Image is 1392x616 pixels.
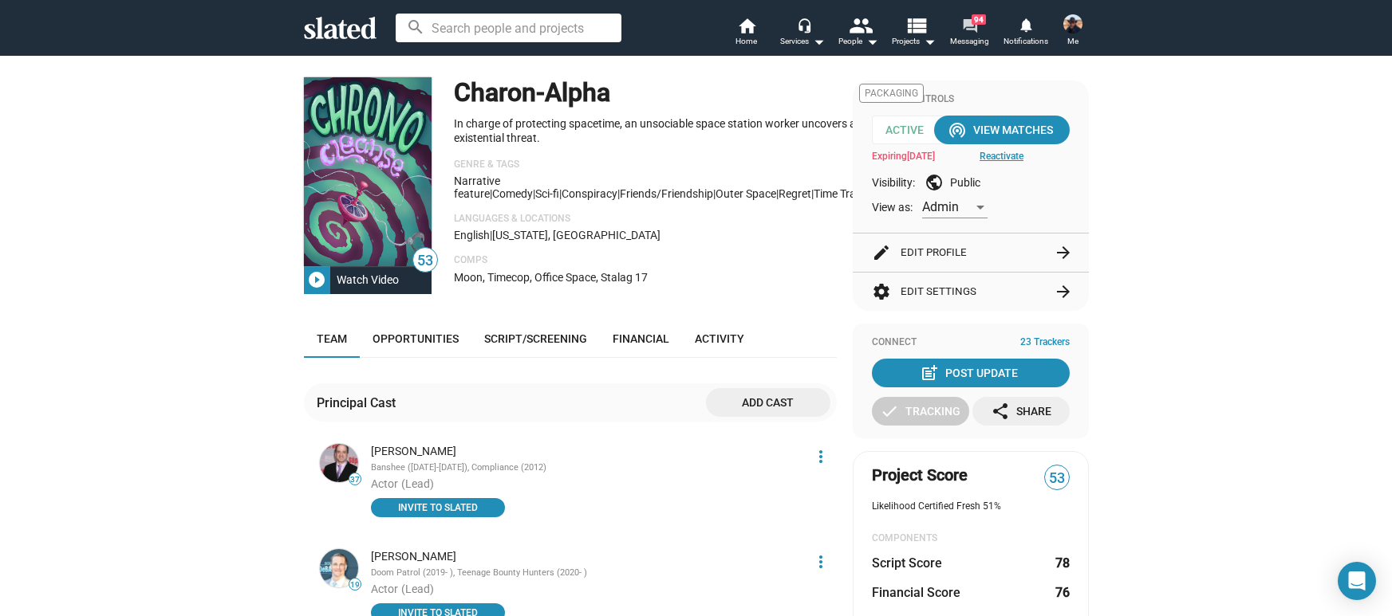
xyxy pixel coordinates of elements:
button: Services [775,16,830,51]
mat-icon: arrow_drop_down [862,32,881,51]
span: [US_STATE], [GEOGRAPHIC_DATA] [492,229,661,241]
p: Comps [454,254,924,267]
span: time travel [814,187,870,200]
a: Opportunities [360,320,471,358]
span: (Lead) [401,477,434,490]
a: Financial [600,320,682,358]
a: Notifications [998,16,1054,51]
span: Active [872,116,948,144]
dt: Financial Score [872,584,960,601]
div: Banshee ([DATE]-[DATE]), Compliance (2012) [371,462,802,474]
span: | [776,187,779,200]
mat-icon: notifications [1018,17,1033,32]
mat-icon: public [925,173,944,192]
span: 37 [349,475,361,485]
span: INVITE TO SLATED [381,500,495,516]
a: Team [304,320,360,358]
div: [PERSON_NAME] [371,549,802,564]
mat-icon: share [991,402,1010,421]
span: 19 [349,580,361,590]
button: Share [972,397,1070,426]
mat-icon: arrow_drop_down [920,32,939,51]
mat-icon: people [848,14,871,37]
span: Team [317,332,347,345]
mat-icon: post_add [920,363,939,383]
button: Projects [886,16,942,51]
p: Languages & Locations [454,213,924,226]
button: Add cast [706,388,830,417]
span: English [454,229,490,241]
dd: 78 [1055,555,1070,571]
div: COMPONENTS [872,532,1070,545]
span: 53 [1045,468,1069,489]
span: Actor [371,477,398,490]
input: Search people and projects [396,14,621,42]
button: Watch Video [304,265,432,294]
span: Add cast [719,388,818,417]
span: Activity [695,332,744,345]
div: Services [780,32,825,51]
div: Visibility: Public [872,173,1070,192]
dt: Script Score [872,555,942,571]
span: | [617,187,620,200]
span: Sci-fi [535,187,559,200]
span: regret [779,187,811,200]
div: Share [991,397,1051,426]
div: Connect [872,336,1070,349]
span: Home [735,32,757,51]
div: People [838,32,878,51]
span: Comedy [492,187,533,200]
span: View as: [872,200,913,215]
dd: 76 [1055,584,1070,601]
button: Jose AltonagaMe [1054,11,1092,53]
div: Tracking [880,397,960,426]
span: | [713,187,716,200]
mat-icon: arrow_forward [1054,243,1073,262]
span: | [490,229,492,241]
span: 94 [972,14,986,25]
mat-icon: more_vert [811,447,830,466]
span: Opportunities [373,332,459,345]
div: Likelihood Certified Fresh 51% [872,500,1070,513]
span: Script/Screening [484,332,587,345]
button: Reactivate [980,151,1023,162]
p: Moon, Timecop, Office Space, Stalag 17 [454,270,924,285]
div: Doom Patrol (2019- ), Teenage Bounty Hunters (2020- ) [371,567,802,579]
mat-icon: forum [962,18,977,33]
button: Tracking [872,397,969,426]
a: Script/Screening [471,320,600,358]
span: Actor [371,583,398,595]
mat-icon: view_list [904,14,927,37]
a: Home [719,16,775,51]
a: Activity [682,320,757,358]
img: Charon-Alpha [304,77,432,266]
div: Principal Cast [317,394,402,411]
img: Ethan McDowell [320,549,358,587]
span: 23 Trackers [1020,336,1070,349]
div: [PERSON_NAME] [371,444,802,459]
h1: Charon-Alpha [454,76,610,110]
span: | [533,187,535,200]
span: | [490,187,492,200]
p: Genre & Tags [454,159,924,171]
div: Admin Controls [872,93,1070,106]
span: Projects [892,32,936,51]
mat-icon: more_vert [811,552,830,571]
p: In charge of protecting spacetime, an unsociable space station worker uncovers a sinister existen... [454,116,924,146]
mat-icon: check [880,402,899,421]
div: Post Update [923,359,1018,387]
mat-icon: wifi_tethering [948,120,967,139]
mat-icon: home [737,16,756,35]
div: Open Intercom Messenger [1338,562,1376,600]
span: Project Score [872,465,968,486]
span: Packaging [859,84,924,103]
span: | [559,187,562,200]
mat-icon: edit [872,243,891,262]
span: Financial [613,332,669,345]
button: Post Update [872,359,1070,387]
div: View Matches [951,116,1053,144]
a: 94Messaging [942,16,998,51]
span: conspiracy [562,187,617,200]
button: View Matches [934,116,1070,144]
button: INVITE TO SLATED [371,498,505,517]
